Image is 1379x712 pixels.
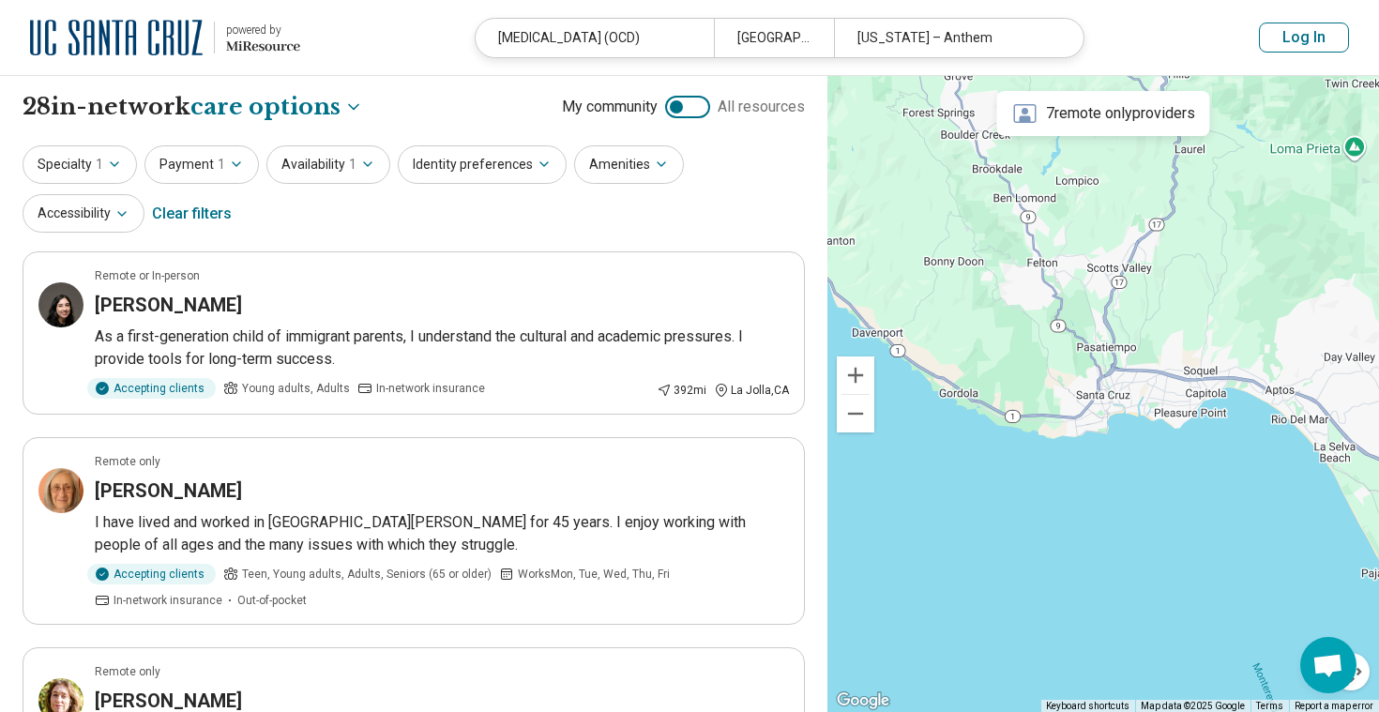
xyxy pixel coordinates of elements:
[1300,637,1356,693] a: Open chat
[95,267,200,284] p: Remote or In-person
[23,145,137,184] button: Specialty1
[1141,701,1245,711] span: Map data ©2025 Google
[718,96,805,118] span: All resources
[23,91,363,123] h1: 28 in-network
[376,380,485,397] span: In-network insurance
[95,292,242,318] h3: [PERSON_NAME]
[95,326,789,371] p: As a first-generation child of immigrant parents, I understand the cultural and academic pressure...
[349,155,356,174] span: 1
[266,145,390,184] button: Availability1
[30,15,203,60] img: University of California at Santa Cruz
[95,453,160,470] p: Remote only
[190,91,363,123] button: Care options
[95,477,242,504] h3: [PERSON_NAME]
[476,19,714,57] div: [MEDICAL_DATA] (OCD)
[834,19,1072,57] div: [US_STATE] – Anthem
[1295,701,1373,711] a: Report a map error
[398,145,567,184] button: Identity preferences
[518,566,670,583] span: Works Mon, Tue, Wed, Thu, Fri
[714,19,833,57] div: [GEOGRAPHIC_DATA], [GEOGRAPHIC_DATA], [GEOGRAPHIC_DATA]
[574,145,684,184] button: Amenities
[95,511,789,556] p: I have lived and worked in [GEOGRAPHIC_DATA][PERSON_NAME] for 45 years. I enjoy working with peop...
[190,91,341,123] span: care options
[226,22,300,38] div: powered by
[997,91,1210,136] div: 7 remote only providers
[152,191,232,236] div: Clear filters
[87,378,216,399] div: Accepting clients
[144,145,259,184] button: Payment1
[562,96,658,118] span: My community
[837,356,874,394] button: Zoom in
[242,566,492,583] span: Teen, Young adults, Adults, Seniors (65 or older)
[237,592,307,609] span: Out-of-pocket
[95,663,160,680] p: Remote only
[87,564,216,584] div: Accepting clients
[1259,23,1349,53] button: Log In
[96,155,103,174] span: 1
[114,592,222,609] span: In-network insurance
[30,15,300,60] a: University of California at Santa Cruzpowered by
[714,382,789,399] div: La Jolla , CA
[23,194,144,233] button: Accessibility
[242,380,350,397] span: Young adults, Adults
[837,395,874,432] button: Zoom out
[657,382,706,399] div: 392 mi
[218,155,225,174] span: 1
[1256,701,1283,711] a: Terms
